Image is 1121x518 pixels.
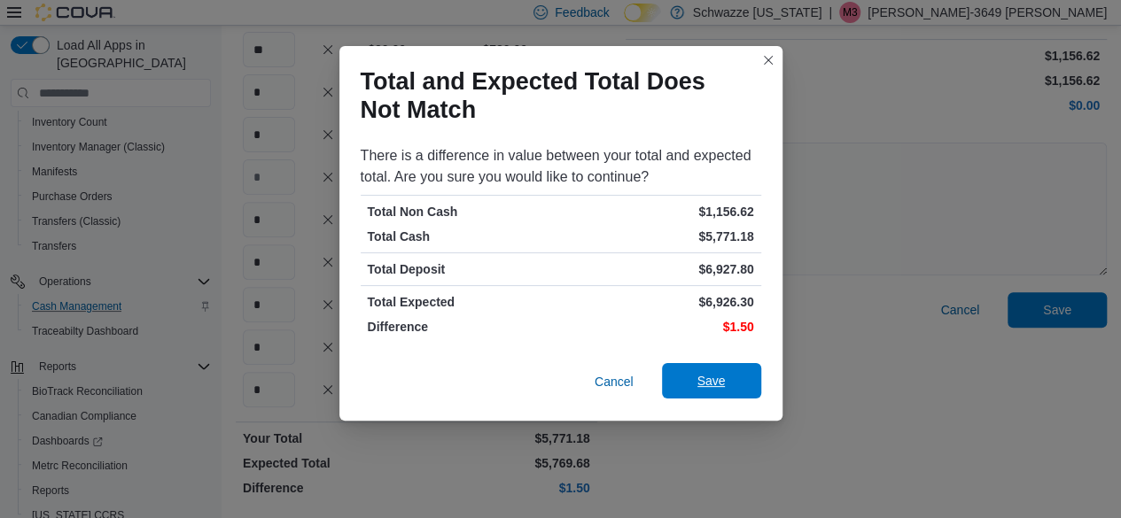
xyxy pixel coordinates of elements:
[758,50,779,71] button: Closes this modal window
[697,372,726,390] span: Save
[564,293,754,311] p: $6,926.30
[564,318,754,336] p: $1.50
[662,363,761,398] button: Save
[564,228,754,245] p: $5,771.18
[368,260,557,278] p: Total Deposit
[564,260,754,278] p: $6,927.80
[564,203,754,220] p: $1,156.62
[588,364,641,399] button: Cancel
[368,293,557,311] p: Total Expected
[368,228,557,245] p: Total Cash
[361,67,747,124] h1: Total and Expected Total Does Not Match
[368,318,557,336] p: Difference
[368,203,557,220] p: Total Non Cash
[361,145,761,188] div: There is a difference in value between your total and expected total. Are you sure you would like...
[595,373,634,390] span: Cancel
